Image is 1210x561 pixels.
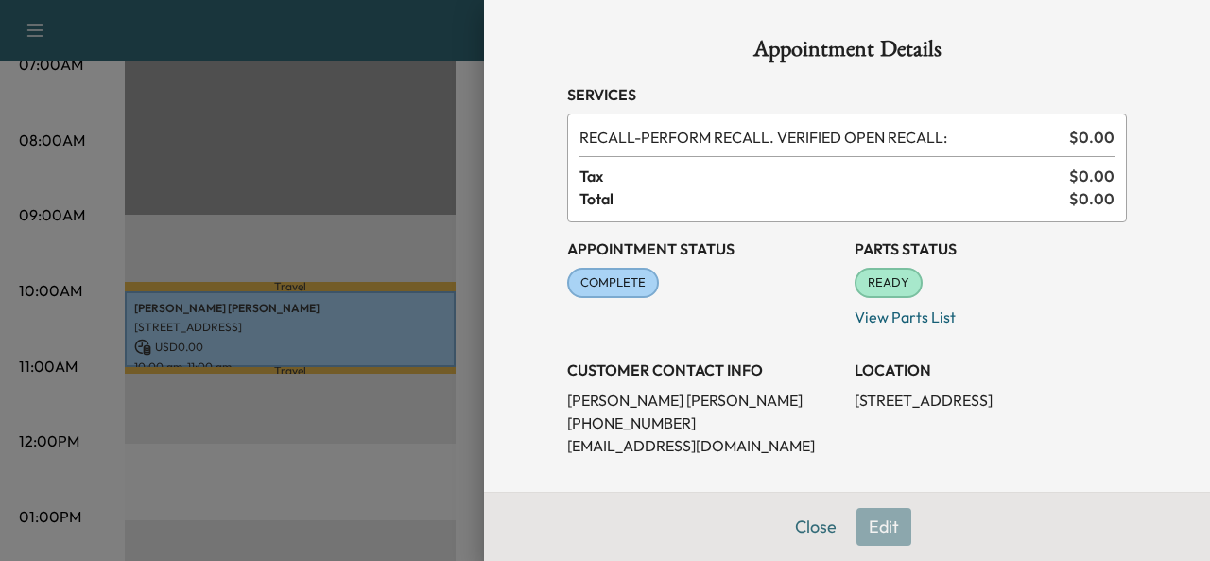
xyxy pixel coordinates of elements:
[783,508,849,546] button: Close
[855,389,1127,412] p: [STREET_ADDRESS]
[567,237,839,260] h3: Appointment Status
[567,389,839,412] p: [PERSON_NAME] [PERSON_NAME]
[567,412,839,434] p: [PHONE_NUMBER]
[567,359,839,381] h3: CUSTOMER CONTACT INFO
[1069,187,1115,210] span: $ 0.00
[579,126,1062,149] span: PERFORM RECALL. VERIFIED OPEN RECALL:
[855,359,1127,381] h3: LOCATION
[579,165,1069,187] span: Tax
[1069,165,1115,187] span: $ 0.00
[855,237,1127,260] h3: Parts Status
[567,38,1127,68] h1: Appointment Details
[1069,126,1115,149] span: $ 0.00
[569,273,657,292] span: COMPLETE
[856,273,921,292] span: READY
[579,187,1069,210] span: Total
[855,487,1127,510] h3: VEHICLE INFORMATION
[567,487,839,510] h3: APPOINTMENT TIME
[855,298,1127,328] p: View Parts List
[567,434,839,457] p: [EMAIL_ADDRESS][DOMAIN_NAME]
[567,83,1127,106] h3: Services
